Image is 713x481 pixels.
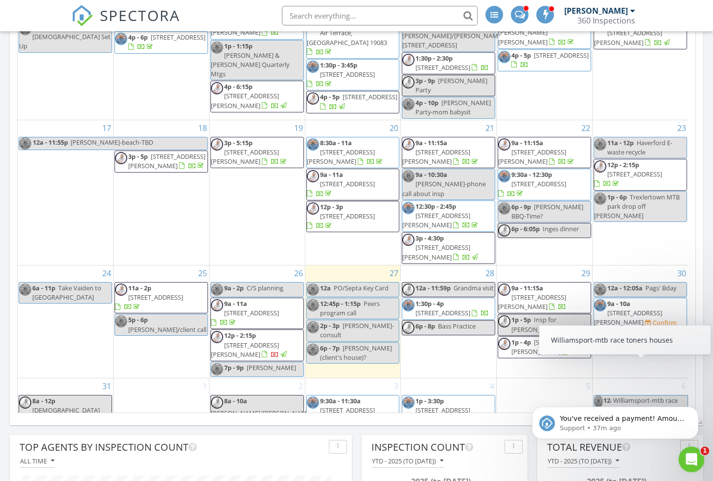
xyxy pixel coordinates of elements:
[211,299,279,327] a: 9a - 11a [STREET_ADDRESS]
[498,170,510,182] img: ingefamily_kap202175_original.jpeg
[498,138,575,166] a: 9a - 11:15a [STREET_ADDRESS][PERSON_NAME]
[128,315,148,324] span: 5p - 6p
[128,152,148,161] span: 3p - 5p
[306,395,400,427] a: 9:30a - 11:30a [STREET_ADDRESS][PERSON_NAME]
[511,51,589,69] a: 4p - 5p [STREET_ADDRESS]
[415,54,489,72] a: 1:30p - 2:30p [STREET_ADDRESS]
[209,378,305,452] td: Go to September 2, 2025
[6,4,25,22] button: go back
[320,179,375,188] span: [STREET_ADDRESS]
[320,138,352,147] span: 8:30a - 11a
[114,265,209,378] td: Go to August 25, 2025
[211,138,223,151] img: headshot2023.jpg
[607,138,672,156] span: Haverford E-waste recycle
[115,152,127,164] img: headshot2023.jpg
[594,160,606,173] img: headshot2023.jpg
[498,336,591,358] a: 1p - 4p [STREET_ADDRESS][PERSON_NAME]
[415,322,435,330] span: 6p - 8p
[224,299,247,308] span: 9a - 11a
[498,51,510,63] img: ingefamily_kap202175_original.jpeg
[402,138,414,151] img: headshot2023.jpg
[211,82,223,94] img: headshot2023.jpg
[320,344,392,362] span: [PERSON_NAME] (client's house)?
[402,234,414,246] img: headshot2023.jpg
[8,292,187,308] textarea: Message…
[401,378,497,452] td: Go to September 4, 2025
[594,331,606,343] img: ingefamily_kap202175_original.jpeg
[297,378,305,394] a: Go to September 2, 2025
[402,31,506,49] span: [PERSON_NAME]/[PERSON_NAME]-[STREET_ADDRESS]
[402,202,480,229] a: 12:30p - 2:45p [STREET_ADDRESS][PERSON_NAME]
[511,315,531,324] span: 1p - 5p
[247,363,296,372] span: [PERSON_NAME]
[402,76,414,88] img: headshot2023.jpg
[415,308,470,317] span: [STREET_ADDRESS]
[71,13,180,34] a: SPECTORA
[247,284,283,292] span: C/S planning
[402,98,414,110] img: ingefamily_kap202175_original.jpeg
[306,201,400,233] a: 12p - 3p [STREET_ADDRESS]
[594,193,680,220] span: Trexlertown MTB park drop off [PERSON_NAME]
[498,284,510,296] img: headshot2023.jpg
[307,19,391,56] a: 9:30a - 11:30a 1328 Bon Air Terrace, [GEOGRAPHIC_DATA] 19083
[402,211,470,229] span: [STREET_ADDRESS][PERSON_NAME]
[548,458,619,464] div: YTD - 2025 (to [DATE])
[415,284,451,292] span: 12a - 11:59p
[675,120,688,136] a: Go to August 23, 2025
[320,396,361,405] span: 9:30a - 11:30a
[307,148,375,166] span: [STREET_ADDRESS][PERSON_NAME]
[372,458,443,464] div: YTD - 2025 (to [DATE])
[415,76,435,85] span: 3p - 9p
[594,159,687,191] a: 12p - 2:15p [STREET_ADDRESS]
[211,331,223,343] img: headshot2023.jpg
[607,160,639,169] span: 12p - 2:15p
[211,363,223,375] img: ingefamily_kap202175_original.jpeg
[438,322,476,330] span: Bass Practice
[498,170,566,197] a: 9:30a - 12:30p [STREET_ADDRESS]
[151,33,206,42] span: [STREET_ADDRESS]
[592,120,688,265] td: Go to August 23, 2025
[645,284,676,292] span: Pags' Bday
[371,455,444,468] button: YTD - 2025 (to [DATE])
[307,396,319,409] img: ingefamily_kap202175_original.jpeg
[307,321,319,333] img: ingefamily_kap202175_original.jpeg
[307,138,384,166] a: 8:30a - 11a [STREET_ADDRESS][PERSON_NAME]
[498,138,510,151] img: headshot2023.jpg
[115,284,183,311] a: 11a - 2p [STREET_ADDRESS]
[511,202,583,220] span: [PERSON_NAME] BBQ-Time?
[23,183,80,191] a: [DOMAIN_NAME]
[607,193,627,201] span: 1p - 6p
[402,234,480,261] a: 3p - 4:30p [STREET_ADDRESS][PERSON_NAME]
[224,42,253,50] span: 1p - 1:15p
[307,61,319,73] img: ingefamily_kap202175_original.jpeg
[415,396,444,405] span: 1p - 3:30p
[577,16,635,25] div: 360 Inspections
[70,138,153,147] span: [PERSON_NAME]-beach-TBD
[675,265,688,281] a: Go to August 30, 2025
[415,54,453,63] span: 1:30p - 2:30p
[282,6,478,25] input: Search everything...
[701,447,710,456] span: 1
[320,299,361,308] span: 12:45p - 1:15p
[115,31,208,53] a: 4p - 6p [STREET_ADDRESS]
[511,338,531,347] span: 1p - 4p
[211,82,288,109] a: 4p - 6:15p [STREET_ADDRESS][PERSON_NAME]
[172,4,189,22] div: Close
[16,200,72,206] div: Support • 30m ago
[498,148,566,166] span: [STREET_ADDRESS][PERSON_NAME]
[498,9,575,46] a: 12p - 2:15p [STREET_ADDRESS][PERSON_NAME][PERSON_NAME]
[498,282,591,314] a: 9a - 11:15a [STREET_ADDRESS][PERSON_NAME]
[511,338,589,356] span: [STREET_ADDRESS][PERSON_NAME]
[402,202,414,214] img: ingefamily_kap202175_original.jpeg
[209,120,305,265] td: Go to August 19, 2025
[307,170,375,197] a: 9a - 11a [STREET_ADDRESS]
[32,284,55,292] span: 6a - 11p
[224,396,247,405] span: 8a - 10a
[607,284,643,292] span: 12a - 12:05a
[71,5,93,26] img: The Best Home Inspection Software - Spectora
[307,202,319,215] img: headshot2023.jpg
[128,152,206,170] span: [STREET_ADDRESS][PERSON_NAME]
[594,18,687,49] a: 12p - 3p [STREET_ADDRESS][PERSON_NAME]
[19,406,100,424] span: [DEMOGRAPHIC_DATA] Bass
[224,363,244,372] span: 7p - 9p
